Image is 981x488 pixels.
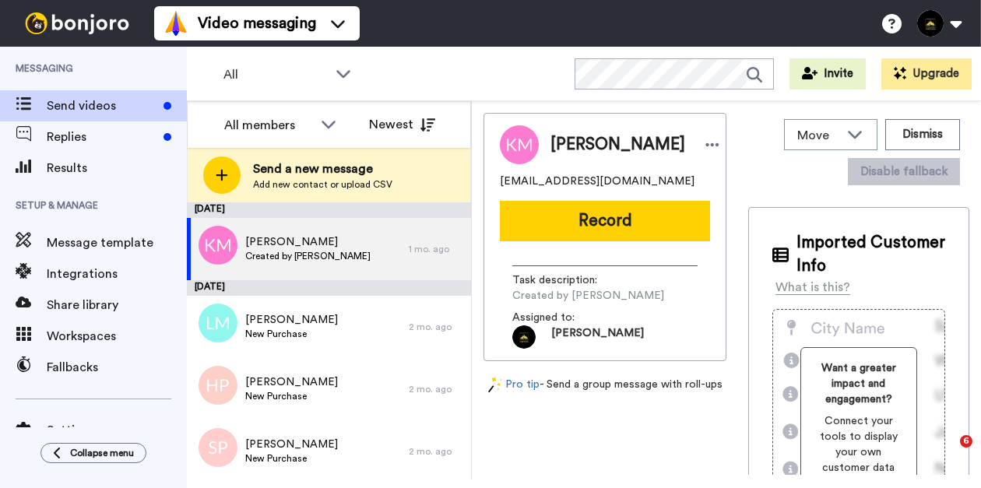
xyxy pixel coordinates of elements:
span: Add new contact or upload CSV [253,178,392,191]
img: hp.png [199,366,237,405]
span: [PERSON_NAME] [551,325,644,349]
span: Created by [PERSON_NAME] [512,288,664,304]
span: [EMAIL_ADDRESS][DOMAIN_NAME] [500,174,694,189]
span: Settings [47,421,187,440]
span: Assigned to: [512,310,621,325]
img: 301f1268-ff43-4957-b0ce-04010b300629-1727728646.jpg [512,325,536,349]
a: Pro tip [488,377,540,393]
span: Collapse menu [70,447,134,459]
button: Disable fallback [848,158,960,185]
span: Message template [47,233,187,252]
span: Send videos [47,97,157,115]
span: [PERSON_NAME] [245,374,338,390]
span: Results [47,159,187,177]
span: Workspaces [47,327,187,346]
iframe: Intercom live chat [928,435,965,472]
button: Invite [789,58,866,90]
img: sp.png [199,428,237,467]
div: - Send a group message with roll-ups [483,377,726,393]
div: 2 mo. ago [409,383,463,395]
button: Dismiss [885,119,960,150]
div: [DATE] [187,202,471,218]
span: New Purchase [245,390,338,402]
span: Move [797,126,839,145]
span: Share library [47,296,187,314]
button: Record [500,201,710,241]
span: Integrations [47,265,187,283]
span: Send a new message [253,160,392,178]
img: vm-color.svg [163,11,188,36]
button: Collapse menu [40,443,146,463]
span: New Purchase [245,328,338,340]
img: bj-logo-header-white.svg [19,12,135,34]
span: Task description : [512,272,621,288]
span: Want a greater impact and engagement? [814,360,904,407]
span: Imported Customer Info [796,231,945,278]
div: 1 mo. ago [409,243,463,255]
div: 2 mo. ago [409,445,463,458]
img: lm.png [199,304,237,342]
span: [PERSON_NAME] [245,234,371,250]
div: All members [224,116,313,135]
span: [PERSON_NAME] [550,133,685,156]
div: 2 mo. ago [409,321,463,333]
span: [PERSON_NAME] [245,437,338,452]
div: What is this? [775,278,850,297]
div: [DATE] [187,280,471,296]
button: Newest [357,109,447,140]
span: New Purchase [245,452,338,465]
span: Video messaging [198,12,316,34]
span: 6 [960,435,972,448]
span: All [223,65,328,84]
span: Created by [PERSON_NAME] [245,250,371,262]
span: [PERSON_NAME] [245,312,338,328]
span: Replies [47,128,157,146]
img: Image of Kelvin Mathis [500,125,539,164]
span: Fallbacks [47,358,187,377]
img: km.png [199,226,237,265]
img: magic-wand.svg [488,377,502,393]
button: Upgrade [881,58,972,90]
